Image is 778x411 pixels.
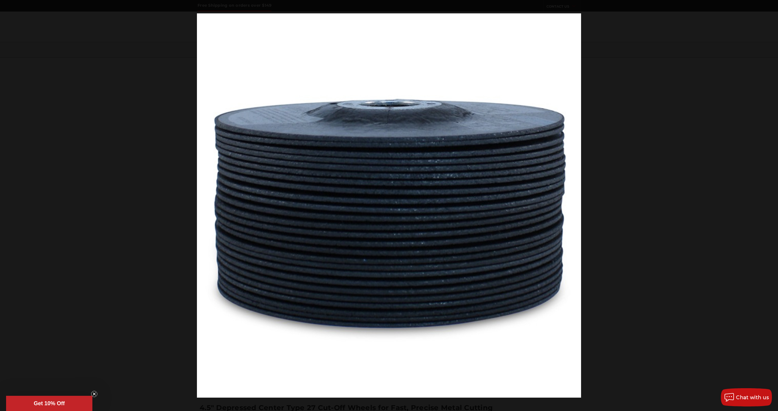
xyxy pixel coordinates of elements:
button: Chat with us [721,388,772,406]
span: Get 10% Off [34,400,65,406]
button: Close teaser [91,391,97,397]
img: Depressed_Cutting_Discs__47950.1702321571.jpg [197,13,581,398]
div: Get 10% OffClose teaser [6,396,92,411]
span: Chat with us [736,395,769,400]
